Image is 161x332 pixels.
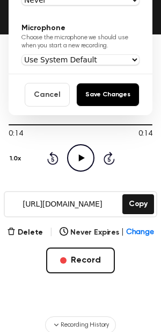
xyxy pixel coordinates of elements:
[49,226,53,239] span: |
[138,129,152,140] span: 0:14
[61,320,109,330] span: Recording History
[9,150,25,168] button: 1.0x
[7,227,43,238] button: Delete
[21,34,140,50] p: Choose the microphone we should use when you start a new recording.
[60,227,154,238] button: Never Expires|Change
[122,194,154,214] button: Copy
[25,83,70,107] button: Cancel
[9,129,23,140] span: 0:14
[76,83,140,107] button: Save Changes
[121,227,124,238] span: |
[46,248,114,273] button: Record
[21,23,140,34] h3: Microphone
[126,227,154,238] span: Change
